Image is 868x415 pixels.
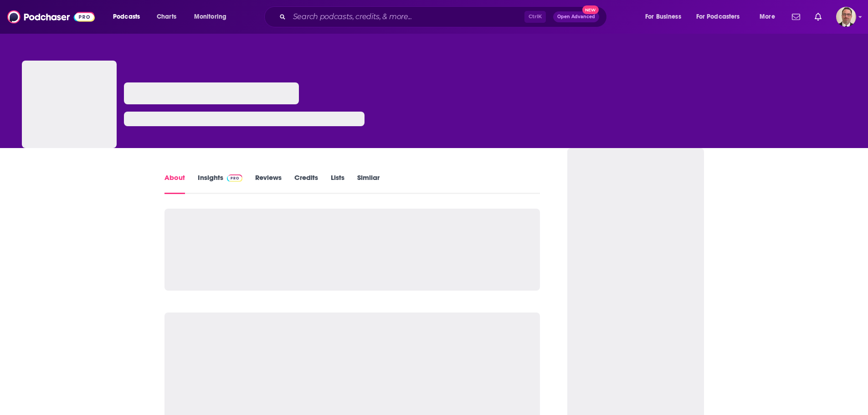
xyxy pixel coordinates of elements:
a: Show notifications dropdown [811,9,825,25]
button: open menu [753,10,786,24]
a: Lists [331,173,344,194]
img: Podchaser - Follow, Share and Rate Podcasts [7,8,95,26]
span: Podcasts [113,10,140,23]
span: Monitoring [194,10,226,23]
a: Charts [151,10,182,24]
span: Open Advanced [557,15,595,19]
a: Credits [294,173,318,194]
span: Ctrl K [524,11,546,23]
img: Podchaser Pro [227,174,243,182]
button: open menu [639,10,693,24]
a: Similar [357,173,380,194]
span: New [582,5,599,14]
button: Show profile menu [836,7,856,27]
a: Reviews [255,173,282,194]
span: Logged in as PercPodcast [836,7,856,27]
button: Open AdvancedNew [553,11,599,22]
input: Search podcasts, credits, & more... [289,10,524,24]
button: open menu [690,10,753,24]
span: For Business [645,10,681,23]
span: Charts [157,10,176,23]
div: Search podcasts, credits, & more... [273,6,616,27]
button: open menu [188,10,238,24]
span: For Podcasters [696,10,740,23]
button: open menu [107,10,152,24]
a: InsightsPodchaser Pro [198,173,243,194]
a: Show notifications dropdown [788,9,804,25]
span: More [760,10,775,23]
a: About [164,173,185,194]
img: User Profile [836,7,856,27]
